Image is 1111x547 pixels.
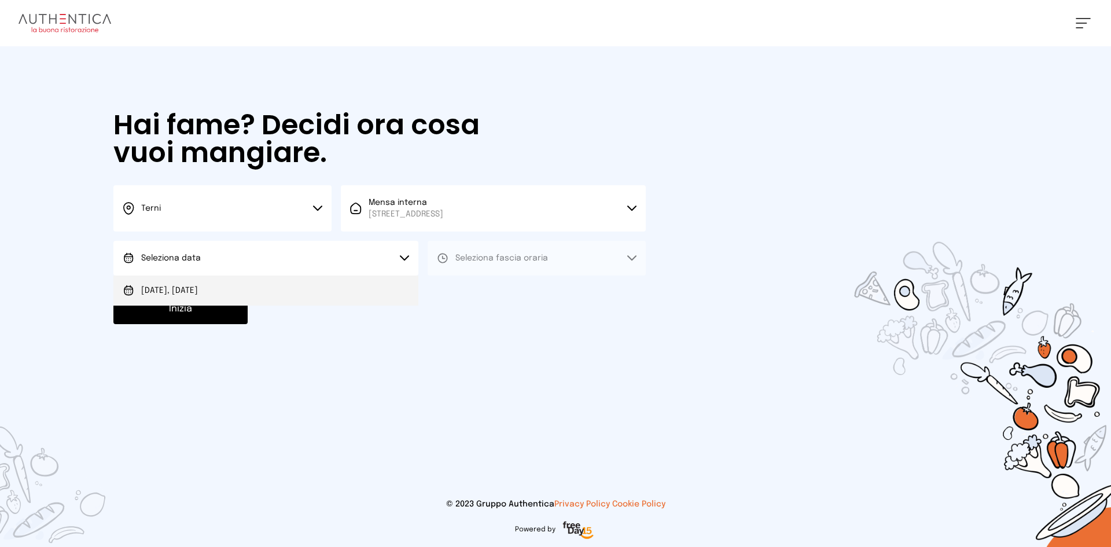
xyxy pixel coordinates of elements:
img: logo-freeday.3e08031.png [560,519,597,542]
span: [DATE], [DATE] [141,285,198,296]
span: Seleziona fascia oraria [455,254,548,262]
button: Inizia [113,294,248,324]
span: Seleziona data [141,254,201,262]
a: Cookie Policy [612,500,665,508]
span: Powered by [515,525,555,534]
button: Seleziona fascia oraria [428,241,646,276]
p: © 2023 Gruppo Authentica [19,498,1092,510]
a: Privacy Policy [554,500,610,508]
button: Seleziona data [113,241,418,276]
